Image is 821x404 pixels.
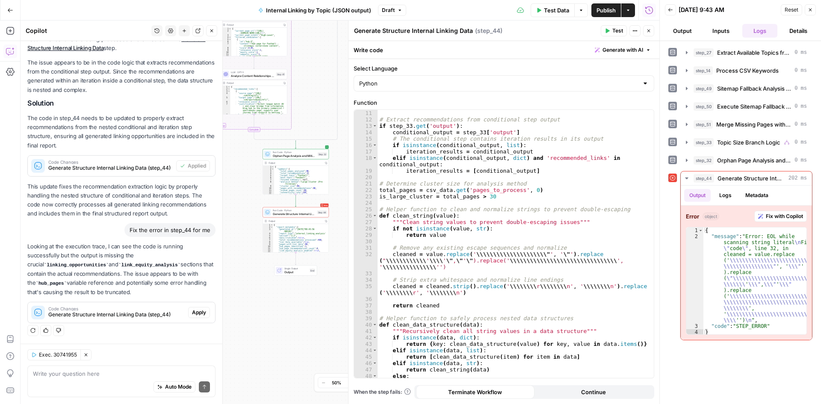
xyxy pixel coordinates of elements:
div: Output [269,219,322,223]
div: Copilot [26,27,149,35]
div: 20 [354,174,378,180]
div: 3 [263,170,275,172]
div: 5 [263,174,275,177]
span: Toggle code folding, rows 1 through 2311 [272,166,274,168]
span: 202 ms [789,174,807,182]
span: Exec. 30741955 [39,351,77,359]
button: 0 ms [681,118,812,131]
span: Draft [382,6,395,14]
div: 38 [354,309,378,315]
button: Fix with Copilot [754,211,807,222]
div: 13 [354,123,378,129]
span: step_27 [694,48,714,57]
div: 10 [263,245,273,248]
div: Step 32 [318,152,327,156]
div: Output [269,161,322,165]
span: Orphan Page Analysis and Mitigation [273,153,316,158]
span: Terminate Workflow [448,388,502,396]
code: hub_pages [35,281,67,286]
div: 37 [354,302,378,309]
button: Details [781,24,816,38]
div: 26 [354,212,378,219]
span: Continue [581,388,606,396]
div: 48 [354,373,378,379]
button: Output [665,24,700,38]
div: 32 [354,251,378,270]
span: When the step fails: [354,388,411,396]
span: Run Code · Python [273,150,316,154]
div: 202 ms [681,186,812,340]
span: Publish [597,6,616,15]
div: 13 [263,194,275,196]
span: Generate Structure Internal Linking Data [273,212,316,216]
div: 11 [263,248,273,250]
div: Write code [348,41,659,59]
span: step_32 [694,156,714,165]
div: 9 [263,185,275,187]
span: step_49 [694,84,714,93]
p: The issue appears to be in the code logic that extracts recommendations from the conditional step... [27,58,216,94]
div: 30 [354,238,378,245]
span: Run Code · Python [273,209,316,212]
span: object [703,212,719,220]
div: 17 [354,148,378,155]
div: 39 [354,315,378,321]
div: 14 [354,129,378,136]
span: Toggle code folding, rows 13 through 19 [372,123,377,129]
div: 46 [354,360,378,366]
span: Extract Available Topics from CSV [717,48,791,57]
span: Test [612,27,623,35]
div: 6 [263,237,273,239]
div: 41 [354,328,378,334]
div: 34 [354,277,378,283]
div: 12 [354,116,378,123]
div: 8 [263,241,273,243]
div: Single OutputOutputEnd [263,265,329,276]
div: End [310,268,315,272]
button: 0 ms [681,100,812,113]
button: Draft [378,5,406,16]
button: Applied [176,160,210,171]
div: 4 [686,329,703,335]
span: Generate Structure Internal Linking Data (step_44) [48,311,185,318]
label: Select Language [354,64,654,73]
span: Process CSV Keywords [716,66,779,75]
span: step_51 [694,120,713,129]
div: 11 [263,189,275,192]
span: Toggle code folding, rows 40 through 49 [372,321,377,328]
span: LLM · GPT-5 [231,71,275,74]
div: 2 [263,168,275,170]
div: 29 [354,232,378,238]
button: Test Data [531,3,574,17]
button: Logs [714,189,737,202]
div: 28 [354,225,378,232]
div: 21 [354,180,378,187]
span: Code Changes [48,307,185,311]
span: Toggle code folding, rows 28 through 29 [372,225,377,232]
p: The code in step_44 needs to be updated to properly extract recommendations from the nested condi... [27,114,216,150]
div: 47 [354,366,378,373]
div: 40 [354,321,378,328]
span: Toggle code folding, rows 46 through 47 [372,360,377,366]
div: 7 [263,179,275,181]
span: Generate with AI [602,46,643,54]
span: 0 ms [794,85,807,92]
div: 8 [263,181,275,185]
span: step_44 [694,174,714,183]
div: 3 [263,228,273,233]
div: Run Code · PythonOrphan Page Analysis and MitigationStep 32Output{ "summary":{ "total_pages_analy... [263,149,329,195]
p: This update fixes the recommendation extraction logic by properly handling the nested structure o... [27,182,216,218]
p: Looking at the execution trace, I can see the code is running successfully but the output is miss... [27,242,216,296]
div: 7 [263,239,273,241]
div: 27 [354,219,378,225]
button: Continue [535,385,653,399]
button: 202 ms [681,171,812,185]
span: 0 ms [794,121,807,128]
button: Test [601,25,627,36]
code: linking_opportunities [44,262,109,268]
span: Single Output [284,267,308,270]
button: Generate with AI [591,44,654,56]
span: Sitemap Fallback Analysis with Dynamic Topic Filtering [717,84,791,93]
span: 0 ms [794,139,807,146]
code: link_equity_analysis [118,262,180,268]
